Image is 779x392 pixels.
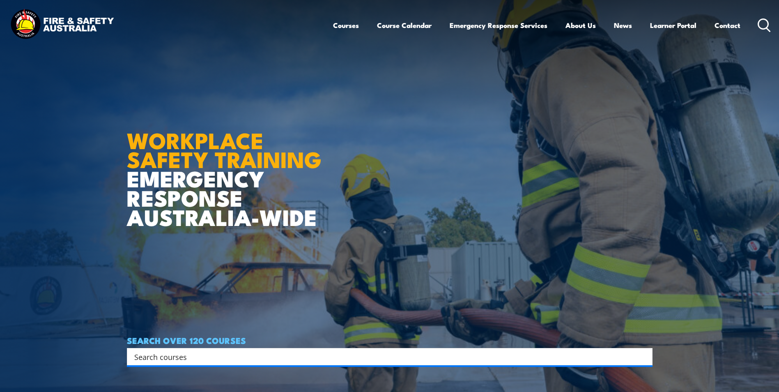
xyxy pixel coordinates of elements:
a: Courses [333,14,359,36]
strong: WORKPLACE SAFETY TRAINING [127,122,322,176]
button: Search magnifier button [638,351,650,362]
a: News [614,14,632,36]
a: About Us [565,14,596,36]
a: Contact [715,14,740,36]
input: Search input [134,350,634,363]
a: Emergency Response Services [450,14,547,36]
a: Course Calendar [377,14,432,36]
a: Learner Portal [650,14,696,36]
h1: EMERGENCY RESPONSE AUSTRALIA-WIDE [127,110,328,226]
h4: SEARCH OVER 120 COURSES [127,336,653,345]
form: Search form [136,351,636,362]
